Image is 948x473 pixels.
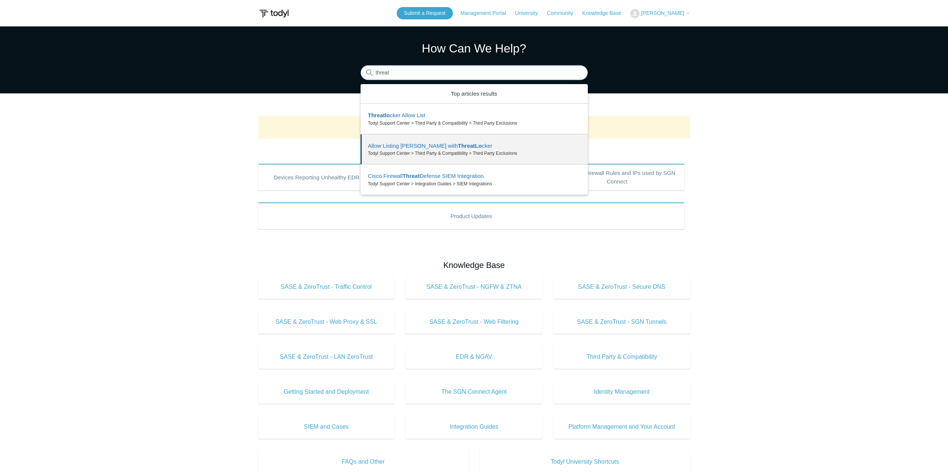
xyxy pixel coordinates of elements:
span: Todyl University Shortcuts [491,457,679,466]
h2: Knowledge Base [258,259,690,271]
zd-autocomplete-title-multibrand: Suggested result 1 Threatlocker Allow List [368,112,425,120]
zd-autocomplete-title-multibrand: Suggested result 2 Allow Listing Todyl with ThreatLocker [368,143,492,150]
span: Platform Management and Your Account [565,422,679,431]
a: SIEM and Cases [258,415,395,439]
a: SASE & ZeroTrust - LAN ZeroTrust [258,345,395,369]
a: EDR & NGAV [406,345,542,369]
a: SASE & ZeroTrust - NGFW & ZTNA [406,275,542,299]
span: The SGN Connect Agent [417,387,531,396]
em: Threatlo [368,112,390,118]
zd-autocomplete-breadcrumbs-multibrand: Todyl Support Center > Third Party & Compatibility > Third Party Exclusions [368,150,580,157]
span: FAQs and Other [269,457,457,466]
span: SASE & ZeroTrust - NGFW & ZTNA [417,282,531,291]
span: SASE & ZeroTrust - Traffic Control [269,282,384,291]
zd-autocomplete-header: Top articles results [361,84,588,104]
zd-autocomplete-breadcrumbs-multibrand: Todyl Support Center > Third Party & Compatibility > Third Party Exclusions [368,120,580,127]
a: Integration Guides [406,415,542,439]
em: ThreatLo [458,143,482,149]
span: Third Party & Compatibility [565,352,679,361]
span: SASE & ZeroTrust - LAN ZeroTrust [269,352,384,361]
a: Knowledge Base [582,9,629,17]
span: SASE & ZeroTrust - SGN Tunnels [565,317,679,326]
span: EDR & NGAV [417,352,531,361]
a: Management Portal [460,9,513,17]
span: Getting Started and Deployment [269,387,384,396]
a: University [515,9,545,17]
h2: Popular Articles [258,145,690,157]
a: Product Updates [258,202,685,229]
span: [PERSON_NAME] [641,10,684,16]
span: Integration Guides [417,422,531,431]
a: The SGN Connect Agent [406,380,542,404]
a: Third Party & Compatibility [554,345,690,369]
zd-autocomplete-breadcrumbs-multibrand: Todyl Support Center > Integration Guides > SIEM Integrations [368,180,580,187]
a: Identity Management [554,380,690,404]
span: SASE & ZeroTrust - Web Filtering [417,317,531,326]
a: SASE & ZeroTrust - SGN Tunnels [554,310,690,334]
a: SASE & ZeroTrust - Web Filtering [406,310,542,334]
a: SASE & ZeroTrust - Traffic Control [258,275,395,299]
a: Outbound Firewall Rules and IPs used by SGN Connect [550,164,685,191]
em: Threat [403,173,420,179]
a: Submit a Request [397,7,453,19]
h1: How Can We Help? [361,39,588,57]
zd-autocomplete-title-multibrand: Suggested result 3 Cisco Firewall Threat Defense SIEM Integration [368,173,484,180]
span: Identity Management [565,387,679,396]
span: SASE & ZeroTrust - Web Proxy & SSL [269,317,384,326]
img: Todyl Support Center Help Center home page [258,7,290,20]
a: Platform Management and Your Account [554,415,690,439]
span: SASE & ZeroTrust - Secure DNS [565,282,679,291]
a: SASE & ZeroTrust - Web Proxy & SSL [258,310,395,334]
span: SIEM and Cases [269,422,384,431]
a: Community [547,9,581,17]
a: Devices Reporting Unhealthy EDR States [258,164,393,191]
a: Getting Started and Deployment [258,380,395,404]
input: Search [361,65,588,80]
a: SASE & ZeroTrust - Secure DNS [554,275,690,299]
button: [PERSON_NAME] [630,9,690,18]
